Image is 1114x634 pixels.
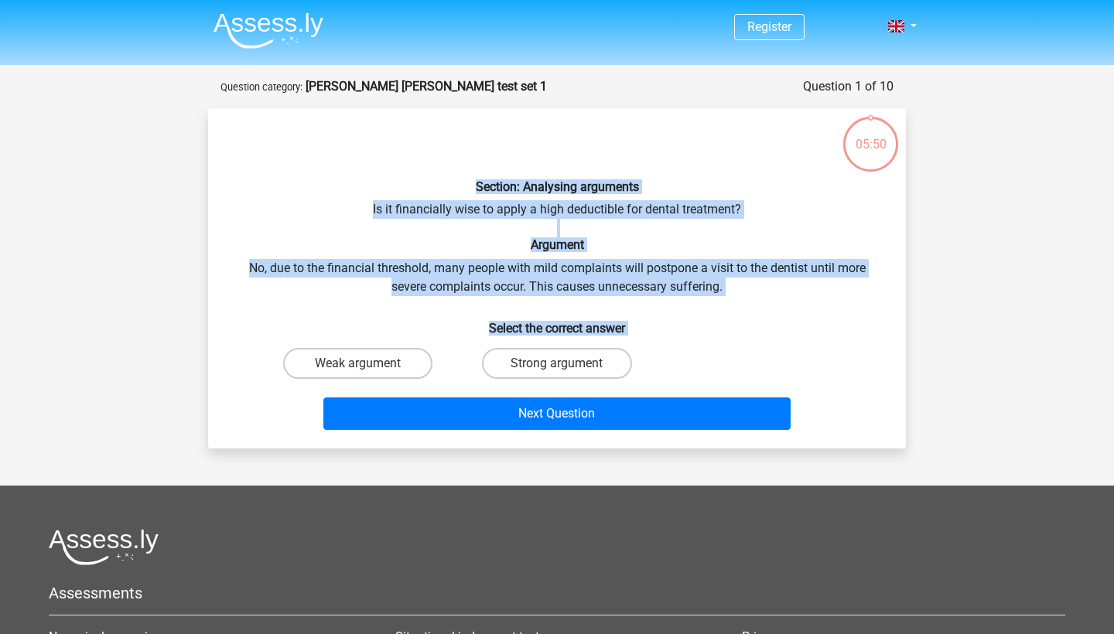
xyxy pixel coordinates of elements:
div: 05:50 [842,115,900,154]
img: Assessly logo [49,529,159,565]
h6: Section: Analysing arguments [233,179,881,194]
button: Next Question [323,397,791,430]
label: Strong argument [482,348,631,379]
small: Question category: [220,81,302,93]
img: Assessly [214,12,323,49]
label: Weak argument [283,348,432,379]
div: Is it financially wise to apply a high deductible for dental treatment? No, due to the financial ... [214,121,900,436]
h6: Argument [233,237,881,252]
div: Question 1 of 10 [803,77,894,96]
a: Register [747,19,791,34]
strong: [PERSON_NAME] [PERSON_NAME] test set 1 [306,79,547,94]
h5: Assessments [49,584,1065,602]
h6: Select the correct answer [233,308,881,336]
